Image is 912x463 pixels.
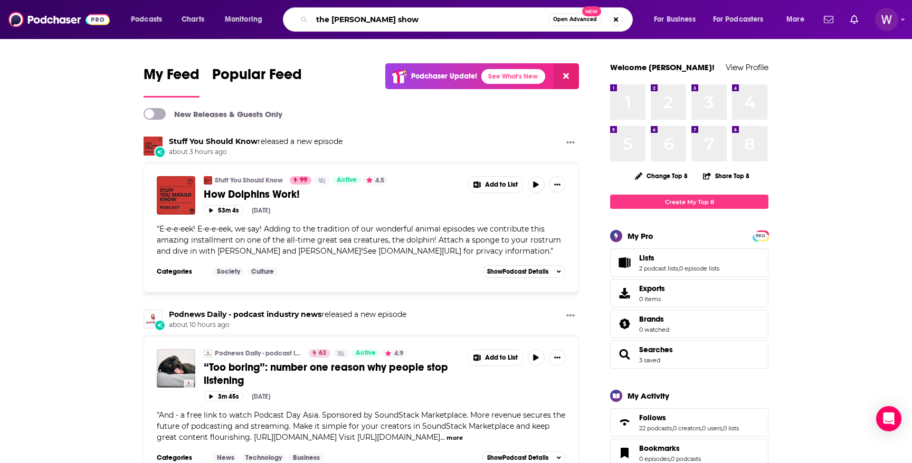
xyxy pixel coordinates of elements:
span: Show Podcast Details [487,454,548,461]
button: 4.9 [382,349,406,358]
h3: released a new episode [169,137,343,147]
div: [DATE] [252,207,270,214]
a: See What's New [481,69,545,84]
button: open menu [706,11,779,28]
a: How Dolphins Work! [204,188,460,201]
span: Popular Feed [212,65,302,90]
a: 0 lists [723,425,739,432]
img: Podnews Daily - podcast industry news [204,349,212,358]
span: ... [440,432,445,442]
button: Show profile menu [875,8,898,31]
span: Follows [639,413,666,422]
button: Show More Button [549,176,566,193]
img: “Too boring”: number one reason why people stop listening [157,349,195,388]
a: “Too boring”: number one reason why people stop listening [204,361,460,387]
div: My Pro [628,231,653,241]
p: Podchaser Update! [411,72,477,81]
span: And - a free link to watch Podcast Day Asia. Sponsored by SoundStack Marketplace. More revenue se... [157,410,565,442]
a: Create My Top 8 [610,195,768,209]
img: Podchaser - Follow, Share and Rate Podcasts [8,9,110,30]
button: Show More Button [468,350,523,365]
a: Charts [175,11,211,28]
span: Bookmarks [639,443,680,453]
a: Stuff You Should Know [169,137,258,146]
a: 0 episode lists [679,265,719,272]
a: 0 podcasts [671,455,701,462]
a: Show notifications dropdown [820,11,838,28]
span: Lists [610,248,768,277]
span: “Too boring”: number one reason why people stop listening [204,361,448,387]
div: [DATE] [252,393,270,400]
div: My Activity [628,391,669,401]
span: New [582,6,601,16]
span: , [678,265,679,272]
img: Stuff You Should Know [144,137,163,156]
span: " [157,410,565,442]
button: Open AdvancedNew [548,13,602,26]
a: News [213,454,239,462]
span: More [786,12,804,27]
a: Brands [639,314,669,324]
button: Show More Button [562,310,579,323]
button: Show More Button [468,177,523,192]
a: Podnews Daily - podcast industry news [215,349,302,358]
a: 0 episodes [639,455,670,462]
span: Open Advanced [553,17,597,22]
a: Searches [614,347,635,362]
span: Follows [610,408,768,437]
span: How Dolphins Work! [204,188,300,201]
a: Welcome [PERSON_NAME]! [610,62,715,72]
img: User Profile [875,8,898,31]
span: , [722,425,723,432]
a: Active [351,349,380,358]
a: Technology [241,454,286,462]
span: Brands [639,314,664,324]
input: Search podcasts, credits, & more... [312,11,548,28]
button: Change Top 8 [629,169,694,182]
button: open menu [779,11,818,28]
a: Searches [639,345,673,354]
a: Popular Feed [212,65,302,98]
div: New Episode [154,146,166,158]
span: , [672,425,673,432]
a: 2 podcast lists [639,265,678,272]
span: My Feed [144,65,199,90]
a: PRO [754,231,767,239]
span: Exports [614,286,635,301]
h3: released a new episode [169,310,406,320]
a: Lists [639,253,719,263]
span: Searches [610,340,768,369]
span: about 10 hours ago [169,321,406,330]
span: Lists [639,253,654,263]
a: View Profile [726,62,768,72]
a: How Dolphins Work! [157,176,195,215]
span: Logged in as williammwhite [875,8,898,31]
a: Culture [247,267,278,276]
span: 99 [300,175,307,186]
img: Stuff You Should Know [204,176,212,185]
button: open menu [217,11,276,28]
button: ShowPodcast Details [482,265,566,278]
button: 3m 45s [204,391,243,401]
span: 63 [319,348,326,359]
span: Podcasts [131,12,162,27]
a: Follows [614,415,635,430]
span: Active [337,175,357,186]
a: Exports [610,279,768,307]
a: 0 creators [673,425,701,432]
span: E-e-e-eek! E-e-e-eek, we say! Adding to the tradition of our wonderful animal episodes we contrib... [157,224,561,256]
button: open menu [647,11,709,28]
a: My Feed [144,65,199,98]
span: Add to List [485,181,518,189]
img: Podnews Daily - podcast industry news [144,310,163,329]
span: Exports [639,284,665,293]
div: Search podcasts, credits, & more... [293,7,643,32]
span: Brands [610,310,768,338]
a: 0 users [702,425,722,432]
